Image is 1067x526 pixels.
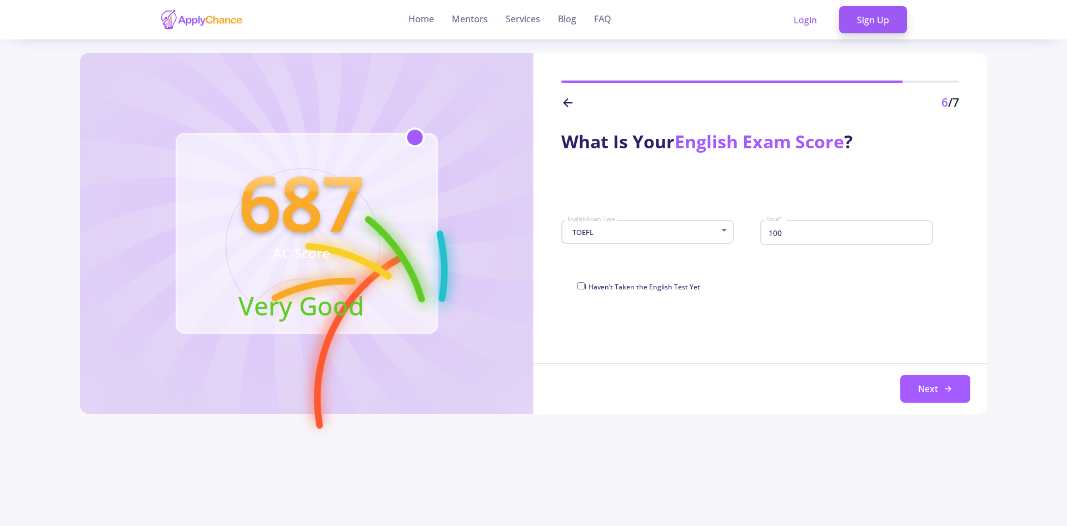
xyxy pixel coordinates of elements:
img: applychance logo [160,9,243,31]
span: TOEFL [570,227,594,237]
text: AC-Score [273,244,330,262]
span: English Exam Score [675,129,844,153]
text: Very Good [238,288,364,323]
button: Next [900,375,970,403]
a: Sign Up [839,6,907,34]
input: I Haven’t Taken the English Test Yet [577,282,585,289]
div: What Is Your ? [561,128,959,155]
text: 687 [239,152,364,252]
span: 6 [941,94,948,110]
span: I Haven’t Taken the English Test Yet [585,282,700,292]
a: Login [776,6,835,34]
span: /7 [948,94,959,110]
